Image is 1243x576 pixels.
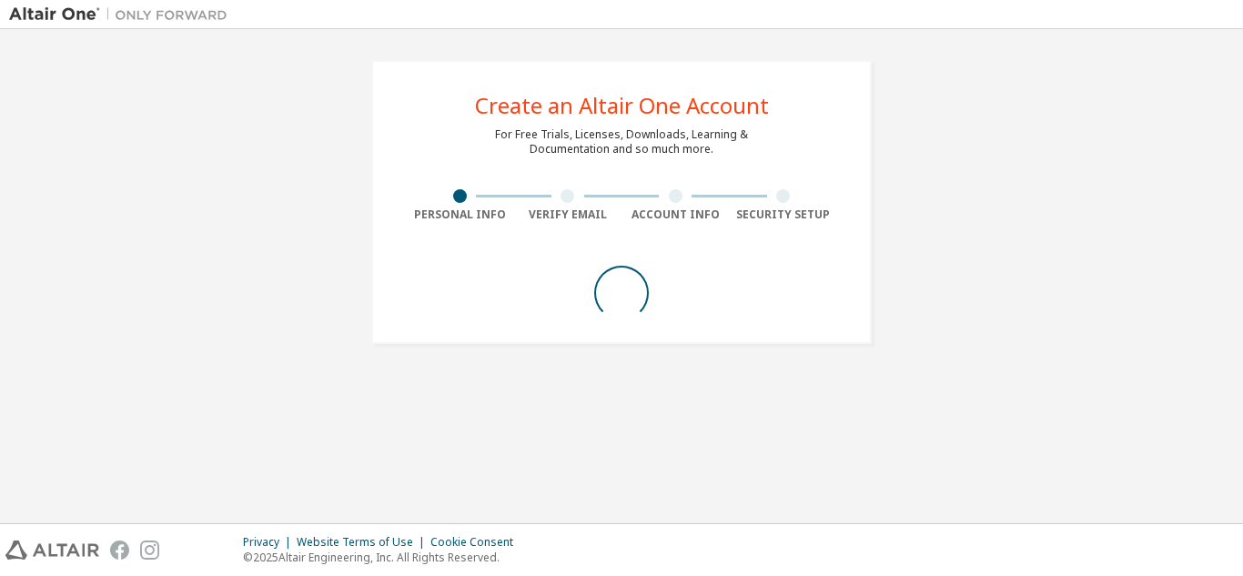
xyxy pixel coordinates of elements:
p: © 2025 Altair Engineering, Inc. All Rights Reserved. [243,550,524,565]
div: Cookie Consent [430,535,524,550]
div: Privacy [243,535,297,550]
img: facebook.svg [110,541,129,560]
img: altair_logo.svg [5,541,99,560]
div: Verify Email [514,207,622,222]
div: Website Terms of Use [297,535,430,550]
div: Personal Info [406,207,514,222]
img: Altair One [9,5,237,24]
div: For Free Trials, Licenses, Downloads, Learning & Documentation and so much more. [495,127,748,157]
div: Security Setup [730,207,838,222]
img: instagram.svg [140,541,159,560]
div: Create an Altair One Account [475,95,769,116]
div: Account Info [621,207,730,222]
